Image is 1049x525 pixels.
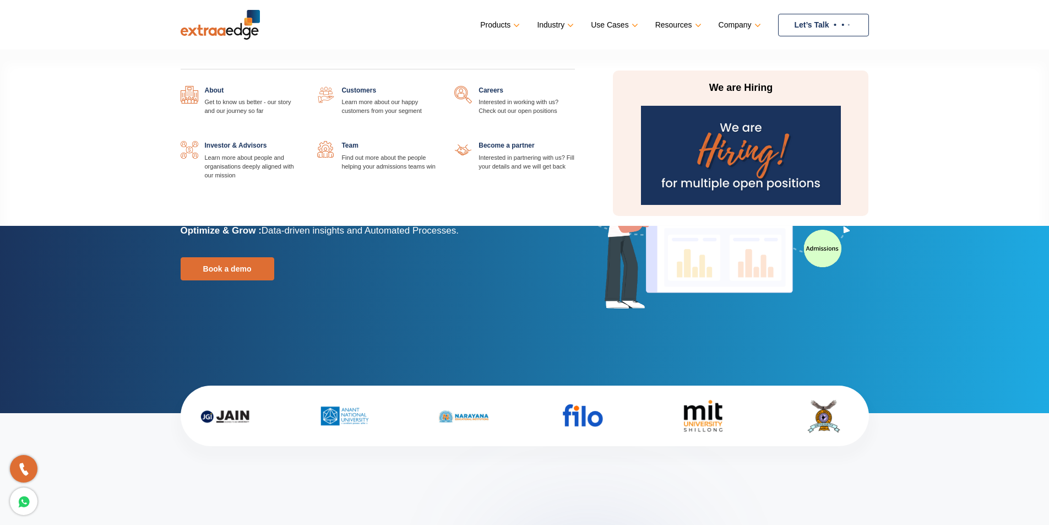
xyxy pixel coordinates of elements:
[262,225,459,236] span: Data-driven insights and Automated Processes.
[719,17,759,33] a: Company
[591,17,635,33] a: Use Cases
[637,82,844,95] p: We are Hiring
[181,225,262,236] b: Optimize & Grow :
[655,17,699,33] a: Resources
[181,257,274,280] a: Book a demo
[537,17,572,33] a: Industry
[480,17,518,33] a: Products
[778,14,869,36] a: Let’s Talk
